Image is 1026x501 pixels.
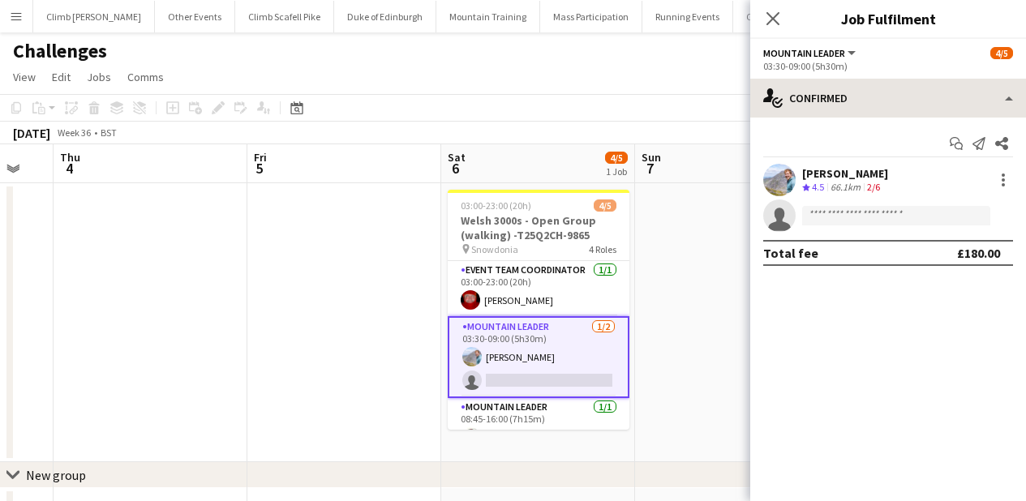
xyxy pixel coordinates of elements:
span: Sun [642,150,661,165]
button: Climb Scafell Pike [235,1,334,32]
span: Snowdonia [471,243,518,255]
div: 66.1km [827,181,864,195]
h3: Job Fulfilment [750,8,1026,29]
button: Climb [PERSON_NAME] [33,1,155,32]
h1: Challenges [13,39,107,63]
span: 4/5 [605,152,628,164]
span: 4 Roles [589,243,616,255]
button: Duke of Edinburgh [334,1,436,32]
span: 4 [58,159,80,178]
span: 6 [445,159,466,178]
span: 7 [639,159,661,178]
span: Jobs [87,70,111,84]
button: Other Events [155,1,235,32]
span: 4/5 [990,47,1013,59]
span: Sat [448,150,466,165]
span: Week 36 [54,126,94,139]
span: 4.5 [812,181,824,193]
div: [DATE] [13,125,50,141]
span: 03:00-23:00 (20h) [461,199,531,212]
span: Mountain Leader [763,47,845,59]
span: View [13,70,36,84]
div: £180.00 [957,245,1000,261]
div: Confirmed [750,79,1026,118]
a: Jobs [80,66,118,88]
app-card-role: Mountain Leader1/108:45-16:00 (7h15m) [448,398,629,453]
app-card-role: Event Team Coordinator1/103:00-23:00 (20h)[PERSON_NAME] [448,261,629,316]
div: 1 Job [606,165,627,178]
a: Comms [121,66,170,88]
div: Total fee [763,245,818,261]
div: [PERSON_NAME] [802,166,888,181]
span: 5 [251,159,267,178]
span: Thu [60,150,80,165]
button: Mountain Training [436,1,540,32]
span: 4/5 [594,199,616,212]
span: Fri [254,150,267,165]
button: Climb Snowdon [733,1,825,32]
button: Running Events [642,1,733,32]
div: BST [101,126,117,139]
a: View [6,66,42,88]
div: New group [26,467,86,483]
app-skills-label: 2/6 [867,181,880,193]
div: 03:30-09:00 (5h30m) [763,60,1013,72]
app-job-card: 03:00-23:00 (20h)4/5Welsh 3000s - Open Group (walking) -T25Q2CH-9865 Snowdonia4 RolesEvent Team C... [448,190,629,430]
a: Edit [45,66,77,88]
button: Mass Participation [540,1,642,32]
span: Comms [127,70,164,84]
button: Mountain Leader [763,47,858,59]
h3: Welsh 3000s - Open Group (walking) -T25Q2CH-9865 [448,213,629,242]
span: Edit [52,70,71,84]
app-card-role: Mountain Leader1/203:30-09:00 (5h30m)[PERSON_NAME] [448,316,629,398]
